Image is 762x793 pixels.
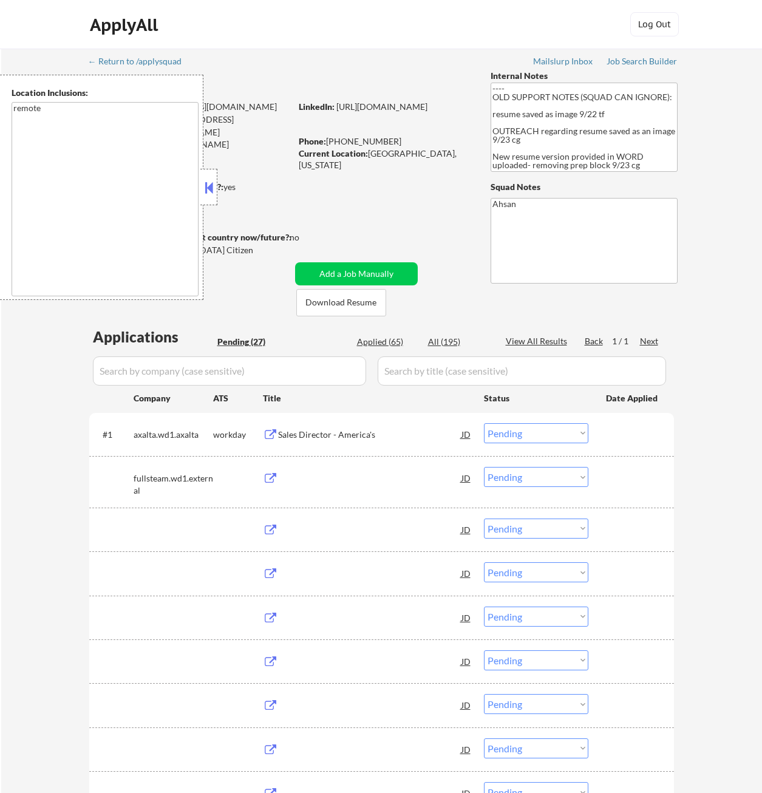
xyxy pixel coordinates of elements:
[299,148,368,158] strong: Current Location:
[428,336,489,348] div: All (195)
[299,148,471,171] div: [GEOGRAPHIC_DATA], [US_STATE]
[630,12,679,36] button: Log Out
[295,262,418,285] button: Add a Job Manually
[93,330,213,344] div: Applications
[290,231,324,243] div: no
[460,694,472,716] div: JD
[93,356,366,386] input: Search by company (case sensitive)
[585,335,604,347] div: Back
[134,472,213,496] div: fullsteam.wd1.external
[491,70,678,82] div: Internal Notes
[263,392,472,404] div: Title
[12,87,199,99] div: Location Inclusions:
[88,56,193,69] a: ← Return to /applysquad
[607,56,678,69] a: Job Search Builder
[378,356,666,386] input: Search by title (case sensitive)
[460,562,472,584] div: JD
[612,335,640,347] div: 1 / 1
[90,15,162,35] div: ApplyAll
[299,135,471,148] div: [PHONE_NUMBER]
[357,336,418,348] div: Applied (65)
[460,519,472,540] div: JD
[460,423,472,445] div: JD
[336,101,427,112] a: [URL][DOMAIN_NAME]
[533,56,594,69] a: Mailslurp Inbox
[533,57,594,66] div: Mailslurp Inbox
[88,57,193,66] div: ← Return to /applysquad
[213,392,263,404] div: ATS
[299,136,326,146] strong: Phone:
[460,650,472,672] div: JD
[640,335,659,347] div: Next
[296,289,386,316] button: Download Resume
[606,392,659,404] div: Date Applied
[134,392,213,404] div: Company
[278,429,461,441] div: Sales Director - America's
[213,429,263,441] div: workday
[134,429,213,441] div: axalta.wd1.axalta
[491,181,678,193] div: Squad Notes
[460,607,472,628] div: JD
[460,467,472,489] div: JD
[299,101,335,112] strong: LinkedIn:
[460,738,472,760] div: JD
[484,387,588,409] div: Status
[103,429,124,441] div: #1
[607,57,678,66] div: Job Search Builder
[506,335,571,347] div: View All Results
[217,336,278,348] div: Pending (27)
